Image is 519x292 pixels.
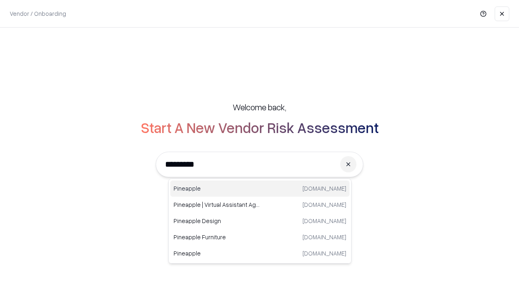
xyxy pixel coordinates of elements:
p: Pineapple Furniture [174,233,260,241]
h5: Welcome back, [233,101,286,113]
div: Suggestions [168,178,352,264]
p: [DOMAIN_NAME] [302,184,346,193]
p: Pineapple [174,249,260,258]
p: [DOMAIN_NAME] [302,200,346,209]
p: Vendor / Onboarding [10,9,66,18]
p: [DOMAIN_NAME] [302,249,346,258]
h2: Start A New Vendor Risk Assessment [141,119,379,135]
p: Pineapple Design [174,217,260,225]
p: [DOMAIN_NAME] [302,217,346,225]
p: Pineapple | Virtual Assistant Agency [174,200,260,209]
p: Pineapple [174,184,260,193]
p: [DOMAIN_NAME] [302,233,346,241]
